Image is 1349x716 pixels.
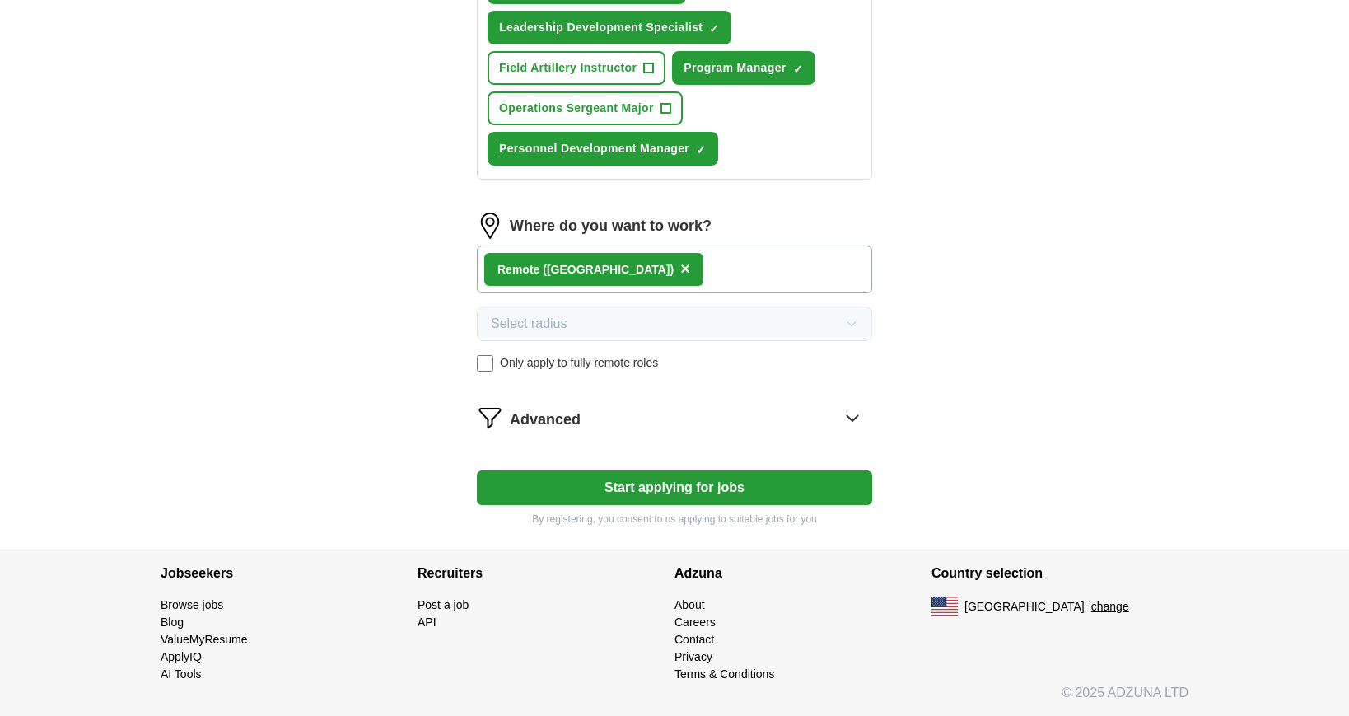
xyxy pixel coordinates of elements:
a: Careers [674,615,716,629]
span: Only apply to fully remote roles [500,354,658,372]
button: Select radius [477,307,872,341]
span: Advanced [510,409,581,431]
label: Where do you want to work? [510,215,712,237]
h4: Country selection [931,550,1188,597]
button: Operations Sergeant Major [488,91,683,125]
span: ✓ [696,143,706,157]
a: Privacy [674,650,712,663]
button: change [1091,598,1129,615]
a: Contact [674,633,714,646]
button: Leadership Development Specialist✓ [488,11,731,44]
a: About [674,598,705,611]
span: Program Manager [684,59,786,77]
a: ApplyIQ [161,650,202,663]
span: Select radius [491,314,567,334]
input: Only apply to fully remote roles [477,355,493,372]
span: Personnel Development Manager [499,140,689,157]
span: [GEOGRAPHIC_DATA] [964,598,1085,615]
a: Blog [161,615,184,629]
img: location.png [477,213,503,239]
a: ValueMyResume [161,633,248,646]
span: ✓ [793,63,803,76]
button: Program Manager✓ [672,51,815,85]
a: Browse jobs [161,598,223,611]
span: Operations Sergeant Major [499,100,654,117]
a: AI Tools [161,667,202,681]
span: × [680,260,690,278]
button: Start applying for jobs [477,470,872,505]
img: US flag [931,597,958,616]
button: Field Artillery Instructor [488,51,665,85]
span: ✓ [709,22,719,35]
button: Personnel Development Manager✓ [488,132,718,166]
a: Post a job [418,598,469,611]
div: © 2025 ADZUNA LTD [147,683,1202,716]
span: Leadership Development Specialist [499,19,703,36]
img: filter [477,405,503,431]
div: Remote ([GEOGRAPHIC_DATA]) [497,261,674,278]
a: API [418,615,436,629]
span: Field Artillery Instructor [499,59,637,77]
p: By registering, you consent to us applying to suitable jobs for you [477,512,872,526]
a: Terms & Conditions [674,667,774,681]
button: × [680,257,690,282]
